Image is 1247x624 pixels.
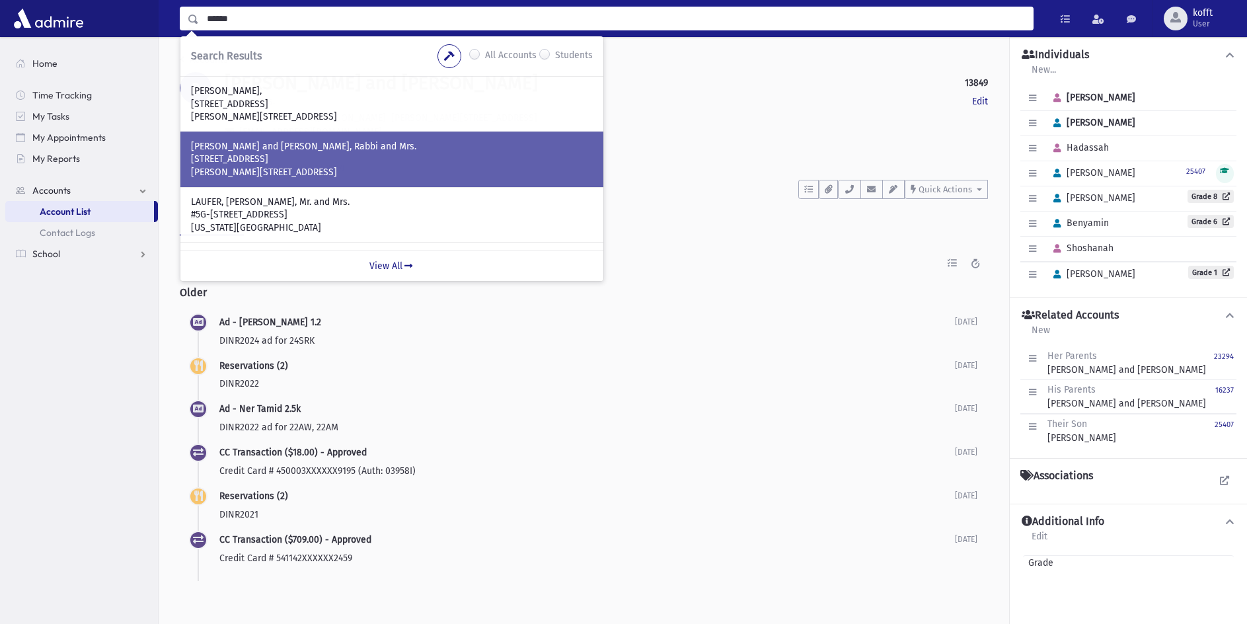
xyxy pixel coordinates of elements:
a: New... [1031,62,1057,86]
span: [DATE] [955,448,977,457]
span: Shoshanah [1047,243,1114,254]
span: Search Results [191,50,262,62]
span: Her Parents [1047,350,1097,362]
h4: Related Accounts [1022,309,1119,323]
p: [PERSON_NAME], [191,85,593,98]
a: School [5,243,158,264]
button: Quick Actions [905,180,988,199]
span: Ad - Ner Tamid 2.5k [219,403,301,414]
span: Grade [1023,556,1053,570]
span: [PERSON_NAME] [1047,92,1135,103]
img: AdmirePro [11,5,87,32]
div: [PERSON_NAME] [1047,417,1116,445]
a: Grade 1 [1188,266,1234,279]
span: School [32,248,60,260]
span: [PERSON_NAME] [1047,167,1135,178]
span: My Appointments [32,132,106,143]
span: [PERSON_NAME] [1047,117,1135,128]
a: Contact Logs [5,222,158,243]
a: New [1031,323,1051,346]
p: #5G-[STREET_ADDRESS] [191,208,593,221]
h4: Individuals [1022,48,1089,62]
span: Benyamin [1047,217,1109,229]
h4: Additional Info [1022,515,1104,529]
p: DINR2022 [219,377,955,391]
a: My Tasks [5,106,158,127]
span: Ad - [PERSON_NAME] 1.2 [219,317,321,328]
a: 25407 [1186,165,1205,176]
span: CC Transaction ($709.00) - Approved [219,534,371,545]
span: [DATE] [955,491,977,500]
small: 25407 [1215,420,1234,429]
span: [PERSON_NAME] [1047,268,1135,280]
a: View All [180,251,603,281]
a: Account List [5,201,154,222]
a: Activity [180,199,244,236]
span: My Reports [32,153,80,165]
span: CC Transaction ($18.00) - Approved [219,447,367,458]
span: [DATE] [955,361,977,370]
button: Individuals [1020,48,1236,62]
p: [STREET_ADDRESS] [191,153,593,166]
p: [US_STATE][GEOGRAPHIC_DATA] [191,221,593,235]
span: Time Tracking [32,89,92,101]
a: My Appointments [5,127,158,148]
span: [PERSON_NAME] [1047,192,1135,204]
span: Reservations (2) [219,360,288,371]
h4: Associations [1020,469,1093,483]
div: [PERSON_NAME] and [PERSON_NAME] [1047,349,1206,377]
label: All Accounts [485,48,537,64]
a: Accounts [5,180,158,201]
span: His Parents [1047,384,1096,395]
a: My Reports [5,148,158,169]
strong: 13849 [965,76,988,90]
p: [STREET_ADDRESS] [191,98,593,111]
nav: breadcrumb [180,53,228,72]
span: Account List [40,206,91,217]
button: Related Accounts [1020,309,1236,323]
span: [DATE] [955,404,977,413]
p: Credit Card # 450003XXXXXX9195 (Auth: 03958I) [219,464,955,478]
a: Grade 8 [1188,190,1234,203]
a: Edit [1031,529,1048,553]
a: Edit [972,95,988,108]
span: Quick Actions [919,184,972,194]
span: Reservations (2) [219,490,288,502]
span: Accounts [32,184,71,196]
p: [PERSON_NAME][STREET_ADDRESS] [191,110,593,124]
span: User [1193,19,1213,29]
a: 25407 [1215,417,1234,445]
p: DINR2024 ad for 24SRK [219,334,955,348]
p: DINR2021 [219,508,955,522]
a: Grade 6 [1188,215,1234,228]
button: Additional Info [1020,515,1236,529]
p: LAUFER, [PERSON_NAME], Mr. and Mrs. [191,196,593,209]
span: Their Son [1047,418,1087,430]
span: Home [32,58,57,69]
small: 16237 [1215,386,1234,395]
a: 23294 [1214,349,1234,377]
a: 16237 [1215,383,1234,410]
p: [PERSON_NAME][STREET_ADDRESS] [191,166,593,179]
label: Students [555,48,593,64]
span: kofft [1193,8,1213,19]
p: [PERSON_NAME] and [PERSON_NAME], Rabbi and Mrs. [191,140,593,153]
a: Time Tracking [5,85,158,106]
span: [DATE] [955,535,977,544]
span: My Tasks [32,110,69,122]
span: Contact Logs [40,227,95,239]
p: Credit Card # 541142XXXXXX2459 [219,551,955,565]
input: Search [199,7,1033,30]
a: Home [5,53,158,74]
p: DINR2022 ad for 22AW, 22AM [219,420,955,434]
div: [PERSON_NAME] and [PERSON_NAME] [1047,383,1206,410]
span: [DATE] [955,317,977,327]
small: 23294 [1214,352,1234,361]
span: Hadassah [1047,142,1109,153]
div: R [180,72,211,104]
small: 25407 [1186,167,1205,176]
a: Accounts [180,54,228,65]
h2: Older [180,276,988,309]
